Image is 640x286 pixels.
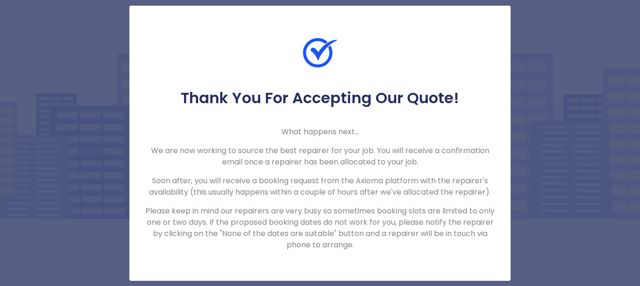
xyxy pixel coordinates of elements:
[144,89,496,107] h5: Thank You For Accepting Our Quote!
[144,126,496,138] p: What happens next...
[144,175,496,198] p: Soon after, you will receive a booking request from the Axioma platform with the repairer's avail...
[144,205,496,251] p: Please keep in mind our repairers are very busy so sometimes booking slots are limited to only on...
[144,145,496,168] p: We are now working to source the best repairer for your job. You will receive a confirmation emai...
[303,36,337,70] img: Check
